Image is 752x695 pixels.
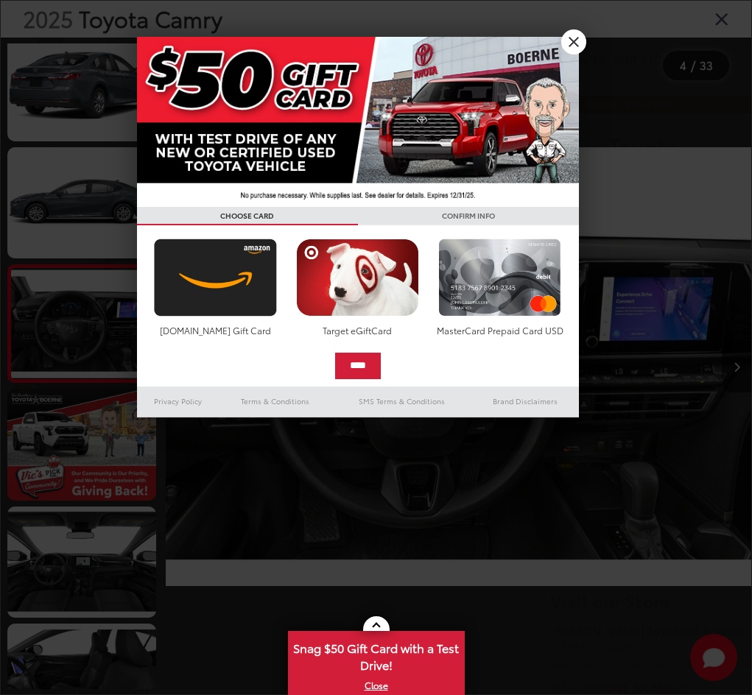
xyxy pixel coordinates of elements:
[150,324,281,336] div: [DOMAIN_NAME] Gift Card
[332,392,471,410] a: SMS Terms & Conditions
[137,37,579,207] img: 42635_top_851395.jpg
[358,207,579,225] h3: CONFIRM INFO
[435,324,565,336] div: MasterCard Prepaid Card USD
[137,207,358,225] h3: CHOOSE CARD
[219,392,331,410] a: Terms & Conditions
[289,632,463,677] span: Snag $50 Gift Card with a Test Drive!
[137,392,219,410] a: Privacy Policy
[292,239,423,317] img: targetcard.png
[435,239,565,317] img: mastercard.png
[471,392,579,410] a: Brand Disclaimers
[292,324,423,336] div: Target eGiftCard
[150,239,281,317] img: amazoncard.png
